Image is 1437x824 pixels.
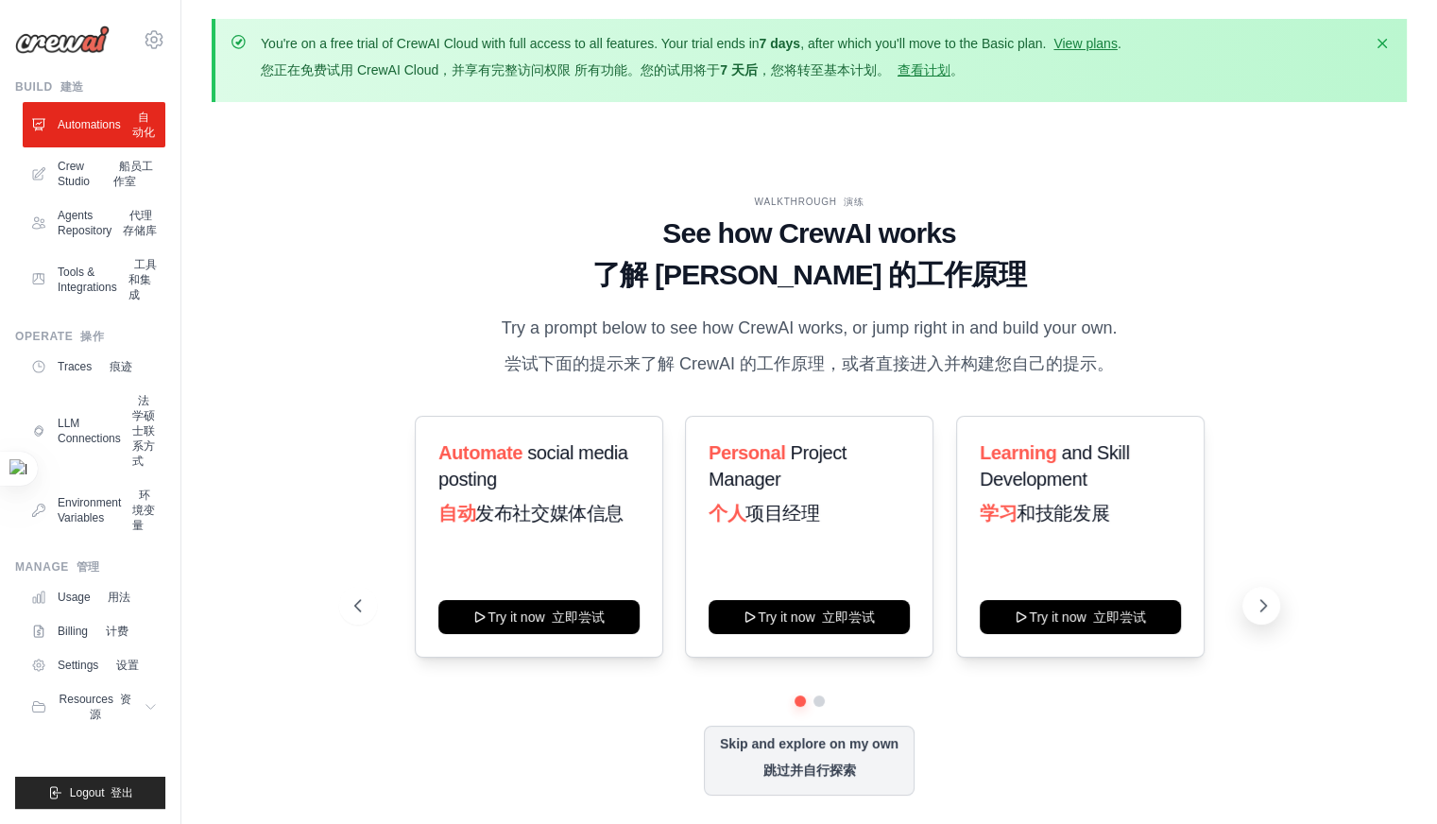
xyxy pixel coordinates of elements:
[80,330,104,343] font: 操作
[762,763,855,778] font: 跳过并自行探索
[128,258,158,301] font: 工具和集成
[759,36,800,51] strong: 7 days
[1343,733,1437,824] iframe: Chat Widget
[354,195,1265,209] div: WALKTHROUGH
[1053,36,1117,51] a: View plans
[23,352,165,382] a: Traces 痕迹
[15,79,165,94] div: Build
[980,442,1056,463] span: Learning
[111,786,133,799] font: 登出
[1093,609,1146,625] font: 立即尝试
[23,616,165,646] a: Billing 计费
[23,480,165,541] a: Environment Variables 环境变量
[844,197,864,207] font: 演练
[116,659,139,672] font: 设置
[492,315,1127,386] p: Try a prompt below to see how CrewAI works, or jump right in and build your own.
[592,259,1026,290] font: 了解 [PERSON_NAME] 的工作原理
[132,394,155,468] font: 法学硕士联系方式
[720,62,758,77] strong: 7 天后
[709,442,847,489] span: Project Manager
[1017,503,1109,524] span: 和技能发展
[23,249,165,310] a: Tools & Integrations 工具和集成
[123,209,157,237] font: 代理存储库
[709,503,745,524] span: 个人
[709,600,910,634] button: Try it now 立即尝试
[58,692,132,722] span: Resources
[60,80,84,94] font: 建造
[354,216,1265,300] h1: See how CrewAI works
[132,111,155,139] font: 自动化
[898,62,950,77] a: 查看计划
[23,582,165,612] a: Usage 用法
[77,560,100,574] font: 管理
[475,503,624,524] span: 发布社交媒体信息
[70,785,133,800] span: Logout
[15,559,165,575] div: Manage
[552,609,605,625] font: 立即尝试
[709,442,785,463] span: Personal
[132,489,155,532] font: 环境变量
[15,329,165,344] div: Operate
[23,151,165,197] a: Crew Studio 船员工作室
[23,386,165,476] a: LLM Connections 法学硕士联系方式
[980,503,1017,524] span: 学习
[822,609,875,625] font: 立即尝试
[15,777,165,809] button: Logout 登出
[438,503,475,524] span: 自动
[23,650,165,680] a: Settings 设置
[745,503,819,524] span: 项目经理
[704,726,915,796] button: Skip and explore on my own跳过并自行探索
[113,160,154,188] font: 船员工作室
[980,600,1181,634] button: Try it now 立即尝试
[438,442,628,489] span: social media posting
[1343,733,1437,824] div: 聊天小组件
[23,102,165,147] a: Automations 自动化
[23,684,165,730] button: Resources 资源
[438,442,522,463] span: Automate
[980,442,1129,489] span: and Skill Development
[110,360,132,373] font: 痕迹
[261,62,964,77] font: 您正在免费试用 CrewAI Cloud，并享有完整访问权限 所有功能。您的试用将于 ，您将转至基本计划。 。
[23,200,165,246] a: Agents Repository 代理存储库
[108,591,130,604] font: 用法
[505,354,1114,373] font: 尝试下面的提示来了解 CrewAI 的工作原理，或者直接进入并构建您自己的提示。
[106,625,128,638] font: 计费
[438,600,640,634] button: Try it now 立即尝试
[15,26,110,54] img: Logo
[261,34,1121,87] p: You're on a free trial of CrewAI Cloud with full access to all features. Your trial ends in , aft...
